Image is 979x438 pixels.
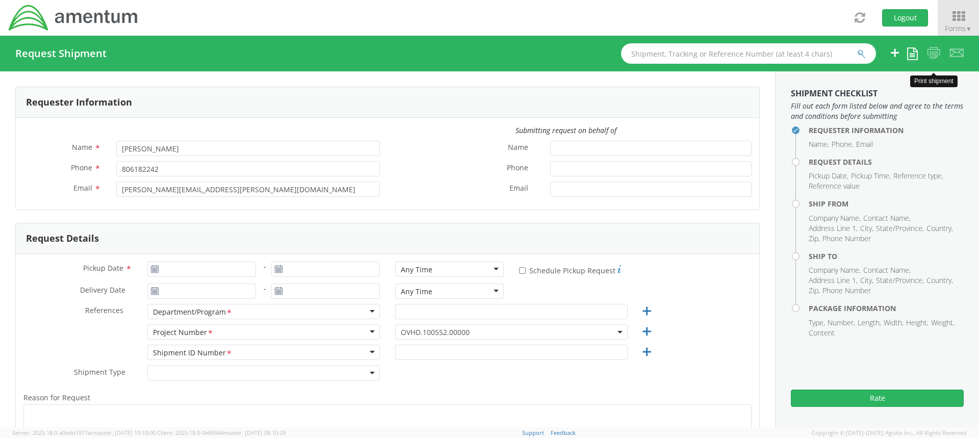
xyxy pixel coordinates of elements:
[809,213,861,223] li: Company Name
[832,139,854,149] li: Phone
[223,429,286,436] span: master, [DATE] 08:10:29
[882,9,928,27] button: Logout
[157,429,286,436] span: Client: 2025.18.0-0e69584
[809,275,858,286] li: Address Line 1
[153,348,233,358] div: Shipment ID Number
[93,429,156,436] span: master, [DATE] 10:10:00
[860,275,873,286] li: City
[809,234,820,244] li: Zip
[809,171,848,181] li: Pickup Date
[83,263,123,273] span: Pickup Date
[809,223,858,234] li: Address Line 1
[809,328,835,338] li: Content
[910,75,958,87] div: Print shipment
[884,318,904,328] li: Width
[85,305,123,315] span: References
[401,287,432,297] div: Any Time
[809,304,964,312] h4: Package Information
[71,163,92,172] span: Phone
[926,223,953,234] li: Country
[863,213,911,223] li: Contact Name
[73,183,92,193] span: Email
[809,158,964,166] h4: Request Details
[551,429,576,436] a: Feedback
[931,318,955,328] li: Weight
[26,234,99,244] h3: Request Details
[809,252,964,260] h4: Ship To
[812,429,967,437] span: Copyright © [DATE]-[DATE] Agistix Inc., All Rights Reserved
[876,223,924,234] li: State/Province
[856,139,873,149] li: Email
[516,125,616,135] i: Submitting request on behalf of
[15,48,107,59] h4: Request Shipment
[858,318,881,328] li: Length
[791,101,964,121] span: Fill out each form listed below and agree to the terms and conditions before submitting
[809,286,820,296] li: Zip
[401,327,622,337] span: OVHD.100552.00000
[519,267,526,274] input: Schedule Pickup Request
[809,265,861,275] li: Company Name
[809,200,964,208] h4: Ship From
[508,142,528,154] span: Name
[74,367,125,379] span: Shipment Type
[519,264,621,276] label: Schedule Pickup Request
[926,275,953,286] li: Country
[966,24,972,33] span: ▼
[12,429,156,436] span: Server: 2025.18.0-a0edd1917ac
[791,390,964,407] button: Rate
[809,126,964,134] h4: Requester Information
[822,234,871,244] li: Phone Number
[791,89,964,98] h3: Shipment Checklist
[153,327,214,338] div: Project Number
[401,265,432,275] div: Any Time
[395,324,628,340] span: OVHD.100552.00000
[828,318,855,328] li: Number
[906,318,929,328] li: Height
[522,429,544,436] a: Support
[863,265,911,275] li: Contact Name
[851,171,891,181] li: Pickup Time
[23,393,90,402] span: Reason for Request
[809,181,860,191] li: Reference value
[72,142,92,152] span: Name
[26,97,132,108] h3: Requester Information
[80,285,125,297] span: Delivery Date
[153,307,233,318] div: Department/Program
[945,23,972,33] span: Forms
[621,43,876,64] input: Shipment, Tracking or Reference Number (at least 4 chars)
[860,223,873,234] li: City
[509,183,528,195] span: Email
[822,286,871,296] li: Phone Number
[8,4,139,32] img: dyn-intl-logo-049831509241104b2a82.png
[507,163,528,174] span: Phone
[809,139,829,149] li: Name
[876,275,924,286] li: State/Province
[893,171,943,181] li: Reference type
[809,318,825,328] li: Type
